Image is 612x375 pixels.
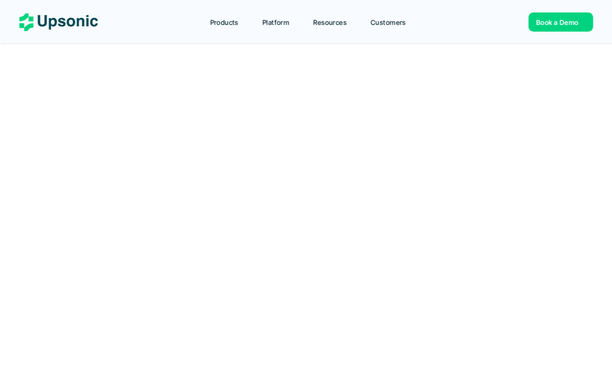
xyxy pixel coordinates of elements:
a: Book a Demo [334,237,415,265]
a: Book a Demo [528,12,593,32]
p: From onboarding to compliance to settlement to autonomous control. Work with %82 more efficiency ... [151,175,461,204]
a: Play with interactive demo [196,227,330,260]
p: Play with interactive demo [208,233,311,253]
a: Products [204,13,254,31]
h2: Agentic AI Platform for FinTech Operations [139,80,473,147]
p: Resources [313,17,347,27]
p: Platform [262,17,289,27]
p: Products [210,17,238,27]
p: Book a Demo [536,17,579,27]
p: Customers [371,17,406,27]
p: Book a Demo [346,242,397,259]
